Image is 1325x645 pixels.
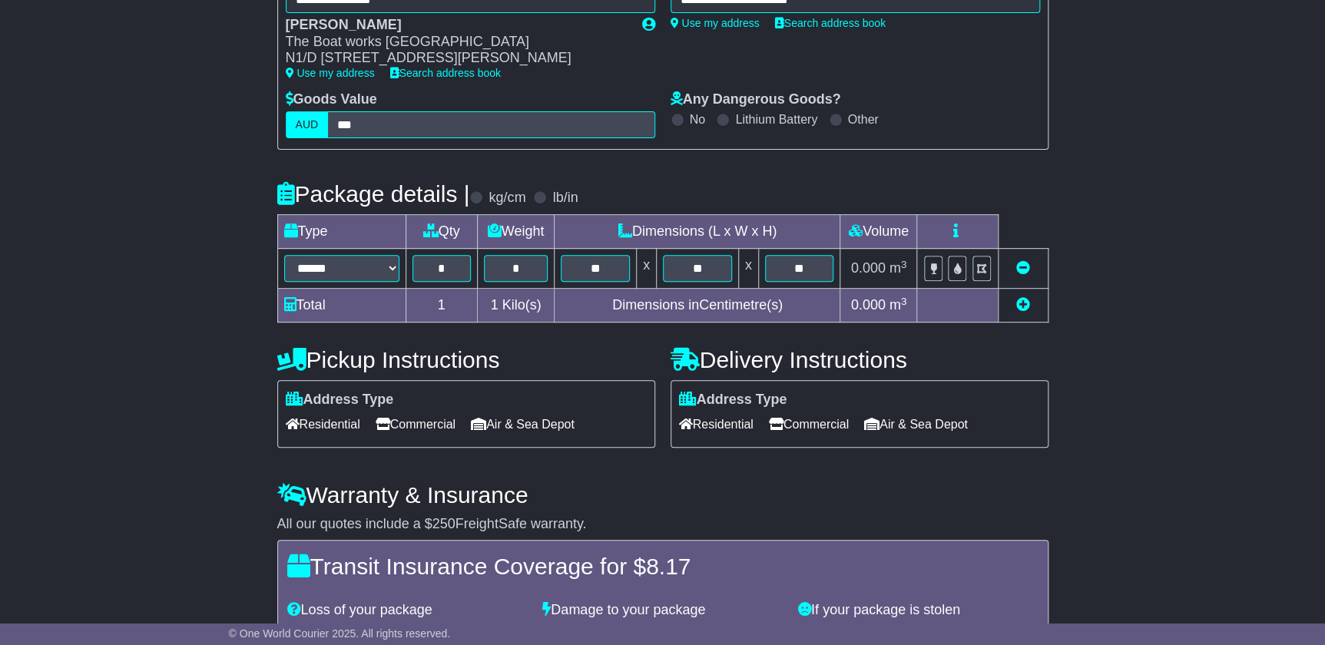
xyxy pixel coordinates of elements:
[646,554,691,579] span: 8.17
[864,412,968,436] span: Air & Sea Depot
[889,297,907,313] span: m
[671,17,760,29] a: Use my address
[477,289,555,322] td: Kilo(s)
[552,190,578,207] label: lb/in
[889,260,907,276] span: m
[477,215,555,249] td: Weight
[286,392,394,408] label: Address Type
[489,190,525,207] label: kg/cm
[738,249,758,289] td: x
[848,112,879,127] label: Other
[555,289,840,322] td: Dimensions in Centimetre(s)
[277,482,1048,508] h4: Warranty & Insurance
[679,392,787,408] label: Address Type
[851,297,886,313] span: 0.000
[901,259,907,270] sup: 3
[376,412,455,436] span: Commercial
[390,67,501,79] a: Search address book
[1016,260,1030,276] a: Remove this item
[277,215,406,249] td: Type
[277,181,470,207] h4: Package details |
[535,602,790,619] div: Damage to your package
[286,412,360,436] span: Residential
[432,516,455,531] span: 250
[775,17,886,29] a: Search address book
[277,289,406,322] td: Total
[901,296,907,307] sup: 3
[406,215,477,249] td: Qty
[277,347,655,372] h4: Pickup Instructions
[790,602,1046,619] div: If your package is stolen
[286,91,377,108] label: Goods Value
[280,602,535,619] div: Loss of your package
[555,215,840,249] td: Dimensions (L x W x H)
[690,112,705,127] label: No
[490,297,498,313] span: 1
[671,91,841,108] label: Any Dangerous Goods?
[637,249,657,289] td: x
[286,50,627,67] div: N1/D [STREET_ADDRESS][PERSON_NAME]
[286,67,375,79] a: Use my address
[229,627,451,640] span: © One World Courier 2025. All rights reserved.
[286,17,627,34] div: [PERSON_NAME]
[679,412,754,436] span: Residential
[286,34,627,51] div: The Boat works [GEOGRAPHIC_DATA]
[1016,297,1030,313] a: Add new item
[851,260,886,276] span: 0.000
[286,111,329,138] label: AUD
[769,412,849,436] span: Commercial
[406,289,477,322] td: 1
[671,347,1048,372] h4: Delivery Instructions
[277,516,1048,533] div: All our quotes include a $ FreightSafe warranty.
[840,215,917,249] td: Volume
[471,412,575,436] span: Air & Sea Depot
[287,554,1038,579] h4: Transit Insurance Coverage for $
[735,112,817,127] label: Lithium Battery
